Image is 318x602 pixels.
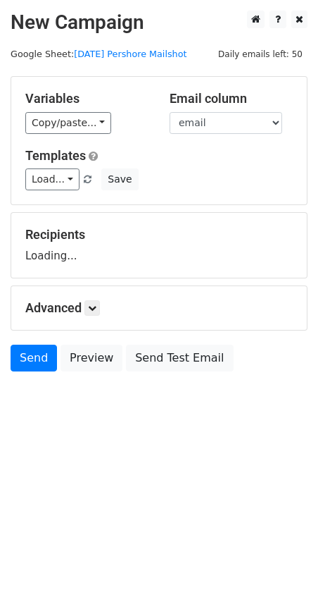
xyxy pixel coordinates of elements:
a: Send Test Email [126,345,233,371]
span: Daily emails left: 50 [213,47,307,62]
a: Load... [25,168,79,190]
div: Loading... [25,227,293,264]
a: Daily emails left: 50 [213,49,307,59]
h5: Recipients [25,227,293,242]
a: [DATE] Pershore Mailshot [74,49,186,59]
h2: New Campaign [11,11,307,35]
h5: Email column [170,91,293,106]
small: Google Sheet: [11,49,186,59]
button: Save [101,168,138,190]
a: Send [11,345,57,371]
h5: Advanced [25,300,293,316]
a: Copy/paste... [25,112,111,134]
a: Templates [25,148,86,163]
h5: Variables [25,91,148,106]
a: Preview [61,345,122,371]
